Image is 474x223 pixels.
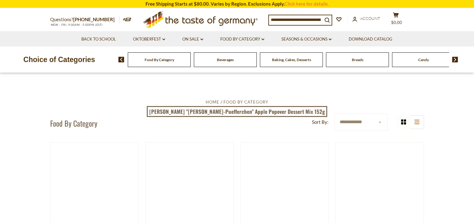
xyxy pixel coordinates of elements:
[285,1,329,7] a: Click here for details.
[281,36,332,43] a: Seasons & Occasions
[387,12,405,28] button: $0.00
[182,36,203,43] a: On Sale
[50,23,103,27] span: MON - FRI, 9:00AM - 5:00PM (EST)
[220,36,264,43] a: Food By Category
[223,99,268,104] a: Food By Category
[349,36,392,43] a: Download Catalog
[418,57,429,62] a: Candy
[81,36,116,43] a: Back to School
[133,36,165,43] a: Oktoberfest
[360,16,380,21] span: Account
[73,17,115,22] a: [PHONE_NUMBER]
[147,106,327,117] a: [PERSON_NAME] "[PERSON_NAME]-Puefferchen" Apple Popover Dessert Mix 152g
[118,57,124,62] img: previous arrow
[206,99,219,104] a: Home
[50,16,119,24] p: Questions?
[352,15,380,22] a: Account
[452,57,458,62] img: next arrow
[145,57,174,62] a: Food By Category
[217,57,234,62] a: Beverages
[352,57,363,62] a: Breads
[391,20,402,25] span: $0.00
[312,118,328,126] label: Sort By:
[272,57,311,62] a: Baking, Cakes, Desserts
[50,119,97,128] h1: Food By Category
